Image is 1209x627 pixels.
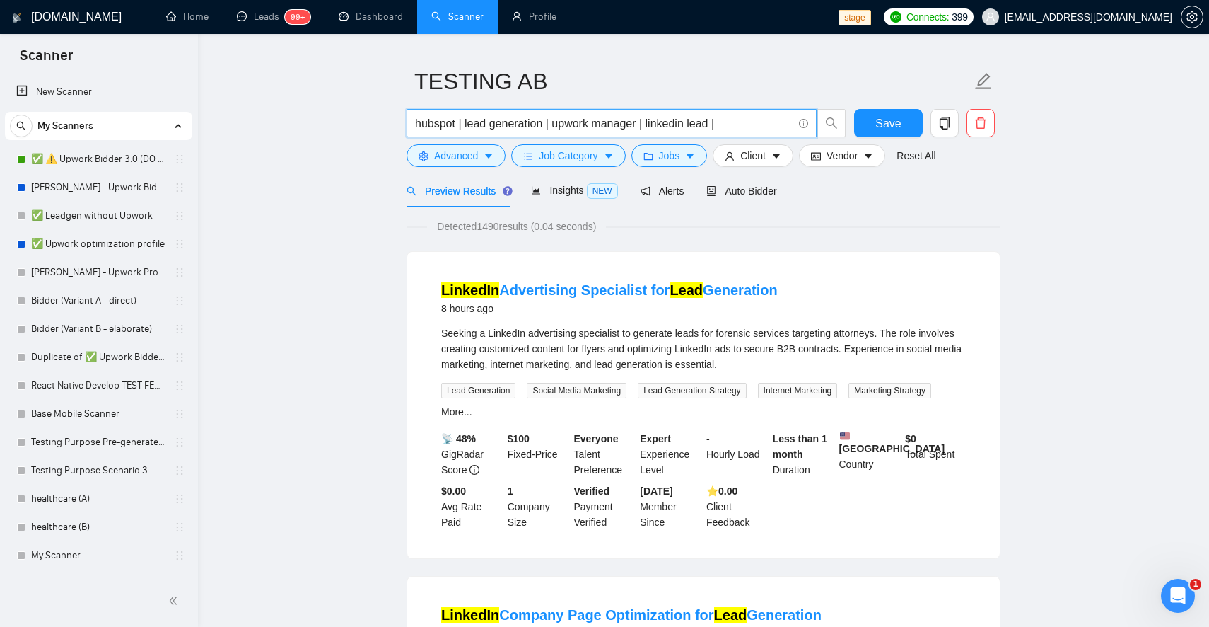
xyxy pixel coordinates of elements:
[31,230,165,258] a: ✅ Upwork optimization profile
[527,383,626,398] span: Social Media Marketing
[174,437,185,448] span: holder
[641,185,684,197] span: Alerts
[1161,579,1195,613] iframe: Intercom live chat
[640,485,672,497] b: [DATE]
[31,456,165,485] a: Testing Purpose Scenario 3
[703,431,770,478] div: Hourly Load
[863,151,873,161] span: caret-down
[771,151,781,161] span: caret-down
[827,148,858,163] span: Vendor
[896,148,935,163] a: Reset All
[505,483,571,530] div: Company Size
[706,185,776,197] span: Auto Bidder
[706,485,737,497] b: ⭐️ 0.00
[539,148,597,163] span: Job Category
[12,6,22,29] img: logo
[419,151,428,161] span: setting
[799,119,808,128] span: info-circle
[31,173,165,202] a: [PERSON_NAME] - Upwork Bidder
[174,522,185,533] span: holder
[1181,11,1203,23] span: setting
[441,282,499,298] mark: LinkedIn
[685,151,695,161] span: caret-down
[890,11,901,23] img: upwork-logo.png
[758,383,838,398] span: Internet Marketing
[441,282,778,298] a: LinkedInAdvertising Specialist forLeadGeneration
[811,151,821,161] span: idcard
[37,112,93,140] span: My Scanners
[441,326,966,372] div: Seeking a LinkedIn advertising specialist to generate leads for forensic services targeting attor...
[174,238,185,250] span: holder
[967,117,994,130] span: delete
[508,485,513,497] b: 1
[31,428,165,456] a: Testing Purpose Pre-generated 1
[441,607,822,623] a: LinkedInCompany Page Optimization forLeadGeneration
[770,431,836,478] div: Duration
[902,431,969,478] div: Total Spent
[415,115,793,132] input: Search Freelance Jobs...
[508,433,530,444] b: $ 100
[174,267,185,278] span: holder
[643,151,653,161] span: folder
[441,433,476,444] b: 📡 48%
[31,258,165,287] a: [PERSON_NAME] - Upwork Proposal
[174,210,185,222] span: holder
[713,144,793,167] button: userClientcaret-down
[11,121,32,131] span: search
[31,541,165,570] a: My Scanner
[631,144,708,167] button: folderJobscaret-down
[930,109,959,137] button: copy
[469,465,479,475] span: info-circle
[5,78,192,106] li: New Scanner
[174,352,185,363] span: holder
[706,186,716,196] span: robot
[438,431,505,478] div: GigRadar Score
[839,431,945,454] b: [GEOGRAPHIC_DATA]
[339,11,403,23] a: dashboardDashboard
[906,9,949,25] span: Connects:
[431,11,484,23] a: searchScanner
[441,607,499,623] mark: LinkedIn
[441,485,466,497] b: $0.00
[952,9,967,25] span: 399
[174,295,185,306] span: holder
[31,400,165,428] a: Base Mobile Scanner
[16,78,181,106] a: New Scanner
[441,383,515,398] span: Lead Generation
[174,408,185,420] span: holder
[523,151,533,161] span: bars
[640,433,671,444] b: Expert
[174,465,185,476] span: holder
[441,406,472,418] a: More...
[706,433,710,444] b: -
[1181,11,1203,23] a: setting
[637,483,703,530] div: Member Since
[574,433,619,444] b: Everyone
[31,343,165,372] a: Duplicate of ✅ Upwork Bidder 3.0
[659,148,680,163] span: Jobs
[641,186,650,196] span: notification
[31,485,165,513] a: healthcare (A)
[818,117,845,130] span: search
[638,383,746,398] span: Lead Generation Strategy
[773,433,827,460] b: Less than 1 month
[512,11,556,23] a: userProfile
[31,372,165,400] a: React Native Develop TEST FEB 123
[574,485,610,497] b: Verified
[740,148,766,163] span: Client
[438,483,505,530] div: Avg Rate Paid
[174,323,185,335] span: holder
[1181,6,1203,28] button: setting
[587,183,618,199] span: NEW
[571,431,638,478] div: Talent Preference
[604,151,614,161] span: caret-down
[174,380,185,391] span: holder
[836,431,903,478] div: Country
[31,202,165,230] a: ✅ Leadgen without Upwork
[966,109,995,137] button: delete
[505,431,571,478] div: Fixed-Price
[414,64,971,99] input: Scanner name...
[31,145,165,173] a: ✅ ⚠️ Upwork Bidder 3.0 (DO NOT TOUCH)
[501,185,514,197] div: Tooltip anchor
[407,185,508,197] span: Preview Results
